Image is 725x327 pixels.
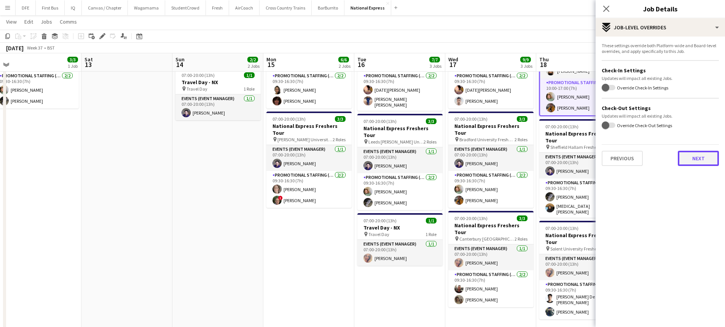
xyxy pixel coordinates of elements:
h3: National Express Freshers Tour [539,130,625,144]
label: Override Check-Out Settings [615,122,672,128]
app-card-role: Promotional Staffing (Brand Ambassadors)2/209:30-16:30 (7h)[PERSON_NAME][PERSON_NAME] [448,171,534,208]
span: Edit [24,18,33,25]
h3: National Express Freshers Tour [266,123,352,136]
span: 9/9 [520,57,531,62]
button: Wagamama [128,0,165,15]
span: 2 Roles [424,139,437,145]
span: 18 [538,60,549,69]
span: ! [278,196,283,200]
h3: Job Details [596,4,725,14]
div: Updates will impact all existing Jobs. [602,113,719,119]
div: 2 Jobs [248,63,260,69]
app-job-card: 07:00-20:00 (13h)3/3National Express Freshers Tour Solent University Freshers Fair2 RolesEvents (... [539,221,625,319]
span: 3/3 [67,57,78,62]
span: 2 Roles [515,236,527,242]
div: 3 Jobs [521,63,532,69]
app-card-role: Promotional Staffing (Brand Ambassadors)2/209:30-16:30 (7h)[PERSON_NAME][PERSON_NAME] [448,270,534,307]
span: [PERSON_NAME] University Freshers Fair [277,137,333,142]
app-card-role: Promotional Staffing (Brand Ambassadors)2/209:30-16:30 (7h)[DATE][PERSON_NAME][PERSON_NAME] [PERS... [357,72,443,111]
h3: Travel Day - NX [357,224,443,231]
span: Canterbury [GEOGRAPHIC_DATA] Freshers Fair [459,236,515,242]
h3: Check-Out Settings [602,105,719,112]
app-job-card: 07:00-20:00 (13h)3/3National Express Freshers Tour Bradford University Freshers Fair2 RolesEvents... [448,112,534,208]
span: 07:00-20:00 (13h) [545,124,578,129]
span: 13 [83,60,93,69]
div: Updates will impact all existing Jobs. [602,75,719,81]
button: StudentCrowd [165,0,206,15]
span: Comms [60,18,77,25]
span: 1 Role [244,86,255,92]
div: 2 Jobs [339,63,351,69]
app-job-card: 07:00-20:00 (13h)3/3National Express Freshers Tour Sheffield Hallam Freshers Fair2 RolesEvents (E... [539,119,625,218]
span: Tue [357,56,366,63]
app-job-card: 07:00-20:00 (13h)1/1Travel Day - NX Travel Day1 RoleEvents (Event Manager)1/107:00-20:00 (13h)[PE... [357,213,443,266]
a: View [3,17,20,27]
span: Travel Day [186,86,207,92]
button: AirCoach [229,0,260,15]
a: Comms [57,17,80,27]
button: National Express [344,0,391,15]
button: DFE [16,0,36,15]
span: 3/3 [517,116,527,122]
span: Thu [539,56,549,63]
a: Edit [21,17,36,27]
app-card-role: Promotional Staffing (Brand Ambassadors)2/209:30-16:30 (7h)[DATE][PERSON_NAME][PERSON_NAME] [448,72,534,108]
div: BST [47,45,55,51]
span: Travel Day [368,231,389,237]
span: 2/2 [247,57,258,62]
span: Solent University Freshers Fair [550,246,605,252]
app-card-role: Promotional Staffing (Brand Ambassadors)2/210:00-17:00 (7h)[PERSON_NAME][PERSON_NAME] [540,78,624,115]
span: 07:00-20:00 (13h) [363,218,397,223]
div: 07:00-20:00 (13h)3/3National Express Freshers Tour Canterbury [GEOGRAPHIC_DATA] Freshers Fair2 Ro... [448,211,534,307]
span: 1 Role [425,231,437,237]
label: Override Check-In Settings [615,85,668,91]
app-job-card: 07:00-20:00 (13h)3/3National Express Freshers Tour Leeds [PERSON_NAME] University Freshers Fair2 ... [357,114,443,210]
span: 16 [356,60,366,69]
button: Previous [602,151,643,166]
button: Fresh [206,0,229,15]
span: Leeds [PERSON_NAME] University Freshers Fair [368,139,424,145]
app-job-card: 07:00-20:00 (13h)1/1Travel Day - NX Travel Day1 RoleEvents (Event Manager)1/107:00-20:00 (13h)[PE... [175,68,261,120]
span: 07:00-20:00 (13h) [545,225,578,231]
app-card-role: Promotional Staffing (Brand Ambassadors)2/209:30-16:30 (7h)[PERSON_NAME][PERSON_NAME] [357,173,443,210]
span: 07:00-20:00 (13h) [454,116,488,122]
app-card-role: Events (Event Manager)1/107:00-20:00 (13h)[PERSON_NAME] [448,244,534,270]
span: 15 [265,60,276,69]
span: Sun [175,56,185,63]
button: BarBurrito [312,0,344,15]
button: Cross Country Trains [260,0,312,15]
span: 07:00-20:00 (13h) [272,116,306,122]
app-card-role: Events (Event Manager)1/107:00-20:00 (13h)[PERSON_NAME] [539,153,625,179]
span: 1/1 [244,72,255,78]
div: Job-Level Overrides [596,18,725,37]
span: 17 [447,60,458,69]
span: Sat [84,56,93,63]
app-job-card: 07:00-20:00 (13h)3/3National Express Freshers Tour [PERSON_NAME] University Freshers Fair2 RolesE... [266,112,352,208]
span: View [6,18,17,25]
span: 1/1 [426,218,437,223]
h3: National Express Freshers Tour [448,222,534,236]
span: Week 37 [25,45,44,51]
span: 3/3 [335,116,346,122]
app-card-role: Promotional Staffing (Brand Ambassadors)2/209:30-16:30 (7h)[PERSON_NAME][PERSON_NAME] [266,72,352,108]
app-card-role: Events (Event Manager)1/107:00-20:00 (13h)[PERSON_NAME] [266,145,352,171]
h3: Check-In Settings [602,67,719,74]
span: 6/6 [338,57,349,62]
app-card-role: Events (Event Manager)1/107:00-20:00 (13h)[PERSON_NAME] [357,147,443,173]
span: 3/3 [517,215,527,221]
button: IQ [65,0,82,15]
h3: National Express Freshers Tour [539,232,625,246]
h3: Travel Day - NX [175,79,261,86]
div: 3 Jobs [430,63,441,69]
app-card-role: Events (Event Manager)1/107:00-20:00 (13h)[PERSON_NAME] [448,145,534,171]
h3: National Express Freshers Tour [357,125,443,139]
app-card-role: Events (Event Manager)1/107:00-20:00 (13h)[PERSON_NAME] [175,94,261,120]
app-card-role: Events (Event Manager)1/107:00-20:00 (13h)[PERSON_NAME] [357,240,443,266]
span: 07:00-20:00 (13h) [182,72,215,78]
button: Next [678,151,719,166]
app-card-role: Promotional Staffing (Brand Ambassadors)2/209:30-16:30 (7h)[PERSON_NAME] De la [PERSON_NAME][PERS... [539,280,625,319]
